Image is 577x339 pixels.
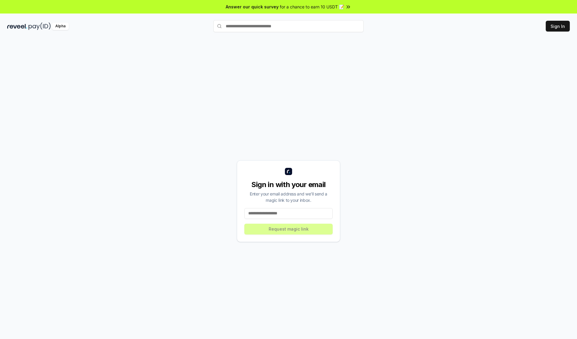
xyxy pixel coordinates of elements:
img: pay_id [29,23,51,30]
span: Answer our quick survey [226,4,279,10]
div: Sign in with your email [244,180,333,189]
span: for a chance to earn 10 USDT 📝 [280,4,344,10]
img: reveel_dark [7,23,27,30]
img: logo_small [285,168,292,175]
button: Sign In [546,21,570,32]
div: Alpha [52,23,69,30]
div: Enter your email address and we’ll send a magic link to your inbox. [244,191,333,203]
